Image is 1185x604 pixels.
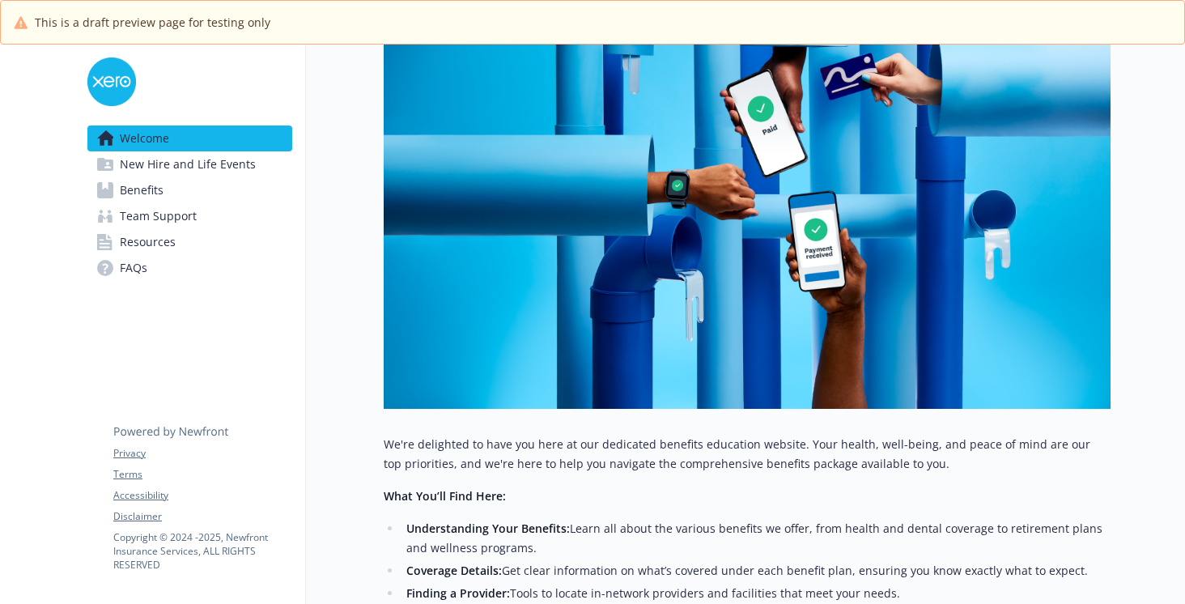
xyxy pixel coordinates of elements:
[120,203,197,229] span: Team Support
[113,530,291,572] p: Copyright © 2024 - 2025 , Newfront Insurance Services, ALL RIGHTS RESERVED
[120,255,147,281] span: FAQs
[384,488,506,504] strong: What You’ll Find Here:
[384,435,1111,474] p: We're delighted to have you here at our dedicated benefits education website. Your health, well-b...
[120,151,256,177] span: New Hire and Life Events
[401,561,1111,581] li: Get clear information on what’s covered under each benefit plan, ensuring you know exactly what t...
[401,519,1111,558] li: Learn all about the various benefits we offer, from health and dental coverage to retirement plan...
[120,177,164,203] span: Benefits
[120,229,176,255] span: Resources
[113,446,291,461] a: Privacy
[87,177,292,203] a: Benefits
[406,521,570,536] strong: Understanding Your Benefits:
[87,203,292,229] a: Team Support
[406,585,510,601] strong: Finding a Provider:
[406,563,502,578] strong: Coverage Details:
[87,125,292,151] a: Welcome
[87,255,292,281] a: FAQs
[113,467,291,482] a: Terms
[35,14,270,31] span: This is a draft preview page for testing only
[120,125,169,151] span: Welcome
[87,229,292,255] a: Resources
[113,488,291,503] a: Accessibility
[401,584,1111,603] li: Tools to locate in-network providers and facilities that meet your needs.
[87,151,292,177] a: New Hire and Life Events
[113,509,291,524] a: Disclaimer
